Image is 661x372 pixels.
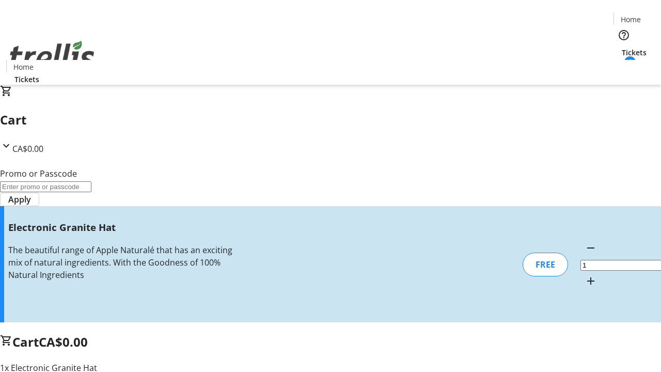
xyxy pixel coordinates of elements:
[613,25,634,45] button: Help
[580,238,601,258] button: Decrement by one
[39,333,88,350] span: CA$0.00
[8,244,234,281] div: The beautiful range of Apple Naturalé that has an exciting mix of natural ingredients. With the G...
[613,47,655,58] a: Tickets
[14,74,39,85] span: Tickets
[622,47,647,58] span: Tickets
[613,58,634,79] button: Cart
[7,61,40,72] a: Home
[6,29,98,81] img: Orient E2E Organization WkPF0xhkgB's Logo
[13,61,34,72] span: Home
[523,253,568,276] div: FREE
[614,14,647,25] a: Home
[6,74,48,85] a: Tickets
[621,14,641,25] span: Home
[8,220,234,235] h3: Electronic Granite Hat
[8,193,31,206] span: Apply
[580,271,601,291] button: Increment by one
[12,143,43,154] span: CA$0.00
